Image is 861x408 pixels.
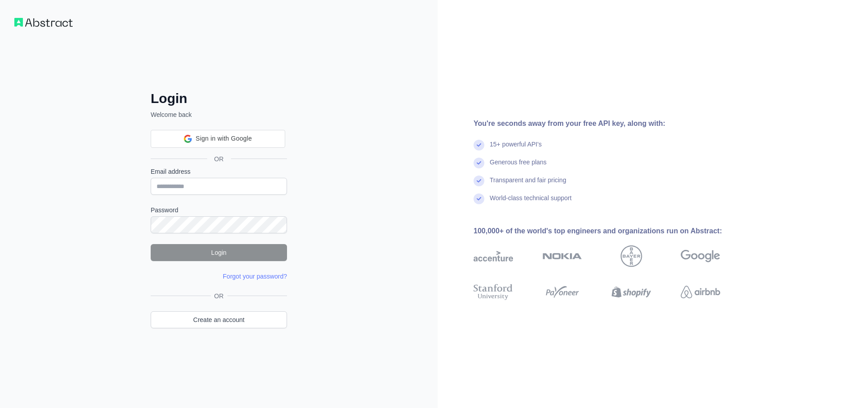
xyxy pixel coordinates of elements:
img: check mark [474,176,484,186]
img: check mark [474,193,484,204]
img: accenture [474,245,513,267]
span: OR [211,292,227,301]
div: World-class technical support [490,193,572,211]
img: payoneer [543,282,582,302]
span: Sign in with Google [196,134,252,143]
label: Email address [151,167,287,176]
img: check mark [474,158,484,168]
div: Sign in with Google [151,130,285,148]
div: 100,000+ of the world's top engineers and organizations run on Abstract: [474,226,749,236]
span: OR [207,155,231,163]
a: Create an account [151,311,287,328]
div: You're seconds away from your free API key, along with: [474,118,749,129]
label: Password [151,206,287,215]
div: Generous free plans [490,158,547,176]
button: Login [151,244,287,261]
h2: Login [151,90,287,107]
img: nokia [543,245,582,267]
img: shopify [612,282,651,302]
img: bayer [621,245,642,267]
img: Workflow [14,18,73,27]
div: 15+ powerful API's [490,140,542,158]
img: google [681,245,720,267]
img: airbnb [681,282,720,302]
img: check mark [474,140,484,150]
img: stanford university [474,282,513,302]
div: Transparent and fair pricing [490,176,566,193]
p: Welcome back [151,110,287,119]
a: Forgot your password? [223,273,287,280]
